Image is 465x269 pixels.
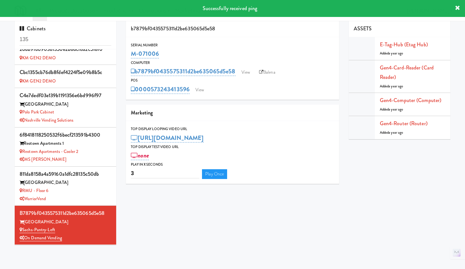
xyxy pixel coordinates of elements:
li: 811da8158a4a59160a1dfc28135c50db[GEOGRAPHIC_DATA] RMU - Floor 6WarriorVend [15,167,116,206]
a: RMU - Floor 6 [20,187,48,194]
a: 0000573243413596 [131,85,190,94]
a: Sachs-Pantry-Left [20,227,55,233]
span: a year ago [389,84,403,89]
span: Added [380,51,403,56]
a: On Demand Vending [20,235,62,241]
a: Gen4-computer (Computer) [380,97,441,104]
li: 6f8418118250532f6becf213591b4300Reotown Apartments 1 Reotown Apartments - Cooler 2MS [PERSON_NAME] [15,127,116,167]
input: Search cabinets [20,34,111,46]
a: Balena [256,67,279,77]
a: Nashville Vending Solutions [20,117,73,123]
a: WarriorVend [20,196,46,202]
span: Added [380,84,403,89]
span: Added [380,130,403,135]
li: b7879bf0435575311d2be635065d5e58[GEOGRAPHIC_DATA] Sachs-Pantry-LeftOn Demand Vending [15,206,116,245]
div: Serial Number [131,42,334,49]
li: cbc1355cb76db8fdef4224f5e09b8b5c KM GEN2 DEMO [15,65,116,88]
div: Play in X seconds [131,161,334,168]
span: Added [380,107,403,112]
a: b7879bf0435575311d2be635065d5e58 [131,67,235,76]
div: POS [131,77,334,84]
span: Successfully received ping [203,5,257,12]
span: ASSETS [354,25,372,32]
a: Play Once [202,169,227,179]
a: MS [PERSON_NAME] [20,156,66,162]
a: Polo Park Cabinet [20,109,54,115]
div: c4e7dedf03e139b1191356e6bd996f97 [20,91,111,100]
div: [GEOGRAPHIC_DATA] [20,100,111,109]
a: Gen4-router (Router) [380,120,427,127]
div: Reotown Apartments 1 [20,140,111,148]
div: b7879bf0435575311d2be635065d5e58 [126,21,339,37]
div: Top Display Test Video Url [131,144,334,150]
a: Reotown Apartments - Cooler 2 [20,148,78,155]
a: KM GEN2 DEMO [20,78,56,84]
div: 26db91d690381350e2b8dcf8a2c518f0 [20,44,111,54]
a: [URL][DOMAIN_NAME] [131,133,204,142]
span: a year ago [389,107,403,112]
span: a year ago [389,51,403,56]
a: E-tag-hub (Etag Hub) [380,41,428,48]
a: none [131,151,149,160]
div: Top Display Looping Video Url [131,126,334,132]
div: 6f8418118250532f6becf213591b4300 [20,130,111,140]
div: 811da8158a4a59160a1dfc28135c50db [20,169,111,179]
a: KM GEN2 DEMO [20,55,56,61]
span: Marketing [131,109,153,116]
div: [GEOGRAPHIC_DATA] [20,179,111,187]
span: Cabinets [20,25,46,32]
div: Computer [131,60,334,66]
a: M-071006 [131,49,159,58]
div: b7879bf0435575311d2be635065d5e58 [20,208,111,218]
div: [GEOGRAPHIC_DATA] [20,218,111,226]
li: 26db91d690381350e2b8dcf8a2c518f0 KM GEN2 DEMO [15,42,116,65]
a: Gen4-card-reader (Card Reader) [380,64,434,81]
li: c4e7dedf03e139b1191356e6bd996f97[GEOGRAPHIC_DATA] Polo Park CabinetNashville Vending Solutions [15,88,116,127]
a: View [192,85,207,95]
div: cbc1355cb76db8fdef4224f5e09b8b5c [20,67,111,77]
a: View [238,67,253,77]
span: a year ago [389,130,403,135]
